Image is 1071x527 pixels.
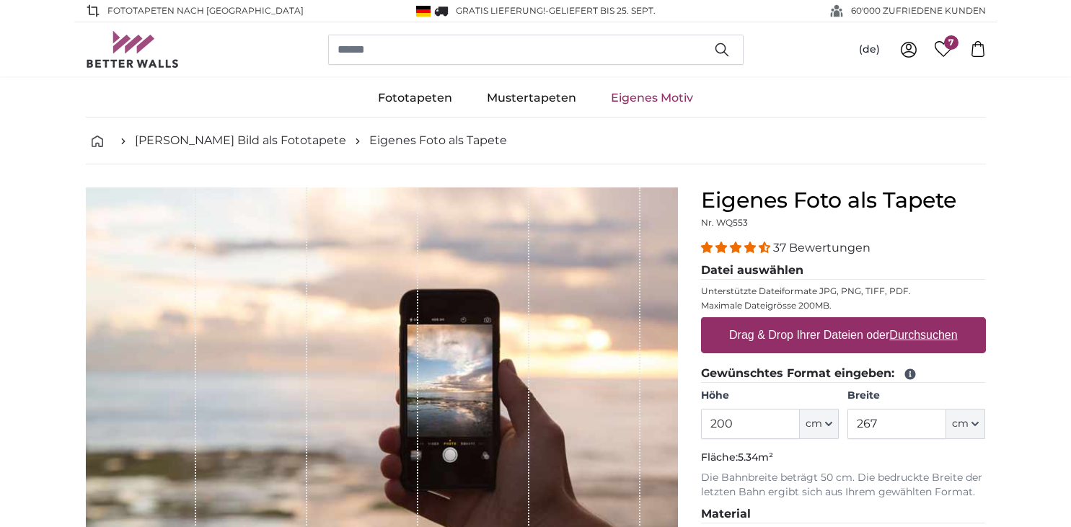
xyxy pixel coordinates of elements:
[701,217,748,228] span: Nr. WQ553
[701,451,986,465] p: Fläche:
[738,451,773,464] span: 5.34m²
[135,132,346,149] a: [PERSON_NAME] Bild als Fototapete
[594,79,710,117] a: Eigenes Motiv
[545,5,656,16] span: -
[456,5,545,16] span: GRATIS Lieferung!
[369,132,507,149] a: Eigenes Foto als Tapete
[773,241,871,254] span: 37 Bewertungen
[800,409,839,439] button: cm
[889,329,957,341] u: Durchsuchen
[701,365,986,383] legend: Gewünschtes Format eingeben:
[107,4,304,17] span: Fototapeten nach [GEOGRAPHIC_DATA]
[944,35,958,50] span: 7
[361,79,470,117] a: Fototapeten
[701,300,986,311] p: Maximale Dateigrösse 200MB.
[416,6,431,17] img: Deutschland
[549,5,656,16] span: Geliefert bis 25. Sept.
[470,79,594,117] a: Mustertapeten
[701,241,773,254] span: 4.32 stars
[952,417,969,431] span: cm
[701,262,986,280] legend: Datei auswählen
[86,31,180,68] img: Betterwalls
[723,321,964,350] label: Drag & Drop Ihrer Dateien oder
[701,285,986,297] p: Unterstützte Dateiformate JPG, PNG, TIFF, PDF.
[847,389,985,403] label: Breite
[701,187,986,213] h1: Eigenes Foto als Tapete
[86,118,986,164] nav: breadcrumbs
[701,389,839,403] label: Höhe
[946,409,985,439] button: cm
[806,417,822,431] span: cm
[851,4,986,17] span: 60'000 ZUFRIEDENE KUNDEN
[847,37,891,63] button: (de)
[701,505,986,523] legend: Material
[701,471,986,500] p: Die Bahnbreite beträgt 50 cm. Die bedruckte Breite der letzten Bahn ergibt sich aus Ihrem gewählt...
